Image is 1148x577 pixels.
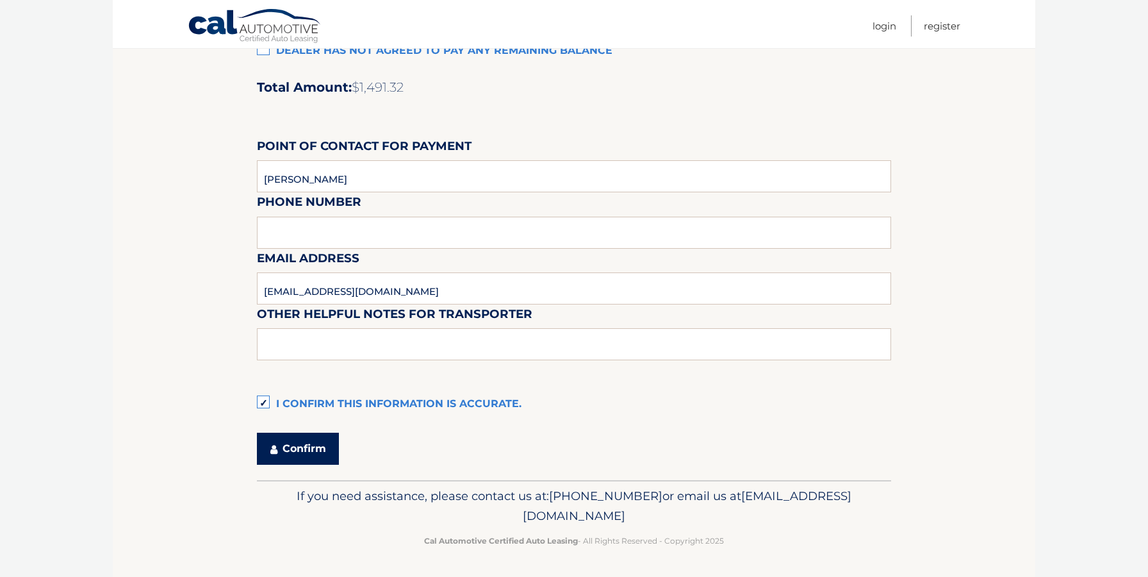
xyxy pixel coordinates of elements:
label: Other helpful notes for transporter [257,305,532,328]
strong: Cal Automotive Certified Auto Leasing [424,536,578,546]
a: Register [924,15,960,37]
p: If you need assistance, please contact us at: or email us at [265,486,883,527]
a: Cal Automotive [188,8,322,46]
span: $1,491.32 [352,79,404,95]
a: Login [873,15,896,37]
p: - All Rights Reserved - Copyright 2025 [265,534,883,548]
span: [PHONE_NUMBER] [549,489,662,503]
h2: Total Amount: [257,79,891,96]
label: Point of Contact for Payment [257,137,471,160]
label: Dealer has not agreed to pay any remaining balance [257,38,891,64]
label: Email Address [257,249,359,272]
button: Confirm [257,433,339,465]
label: I confirm this information is accurate. [257,392,891,417]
